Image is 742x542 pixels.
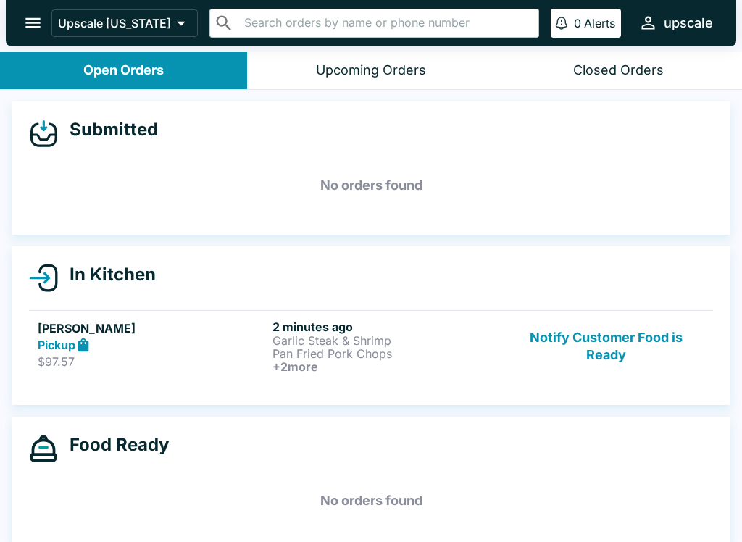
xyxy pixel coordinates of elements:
p: Alerts [584,16,615,30]
div: Closed Orders [573,62,664,79]
button: upscale [633,7,719,38]
button: open drawer [14,4,51,41]
p: Upscale [US_STATE] [58,16,171,30]
h5: No orders found [29,159,713,212]
div: upscale [664,14,713,32]
button: Notify Customer Food is Ready [508,320,704,373]
input: Search orders by name or phone number [240,13,533,33]
h4: Food Ready [58,434,169,456]
h5: No orders found [29,475,713,527]
h4: In Kitchen [58,264,156,285]
h4: Submitted [58,119,158,141]
p: Garlic Steak & Shrimp [272,334,501,347]
p: Pan Fried Pork Chops [272,347,501,360]
h6: 2 minutes ago [272,320,501,334]
div: Upcoming Orders [316,62,426,79]
h5: [PERSON_NAME] [38,320,267,337]
strong: Pickup [38,338,75,352]
h6: + 2 more [272,360,501,373]
div: Open Orders [83,62,164,79]
p: 0 [574,16,581,30]
button: Upscale [US_STATE] [51,9,198,37]
a: [PERSON_NAME]Pickup$97.572 minutes agoGarlic Steak & ShrimpPan Fried Pork Chops+2moreNotify Custo... [29,310,713,382]
p: $97.57 [38,354,267,369]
